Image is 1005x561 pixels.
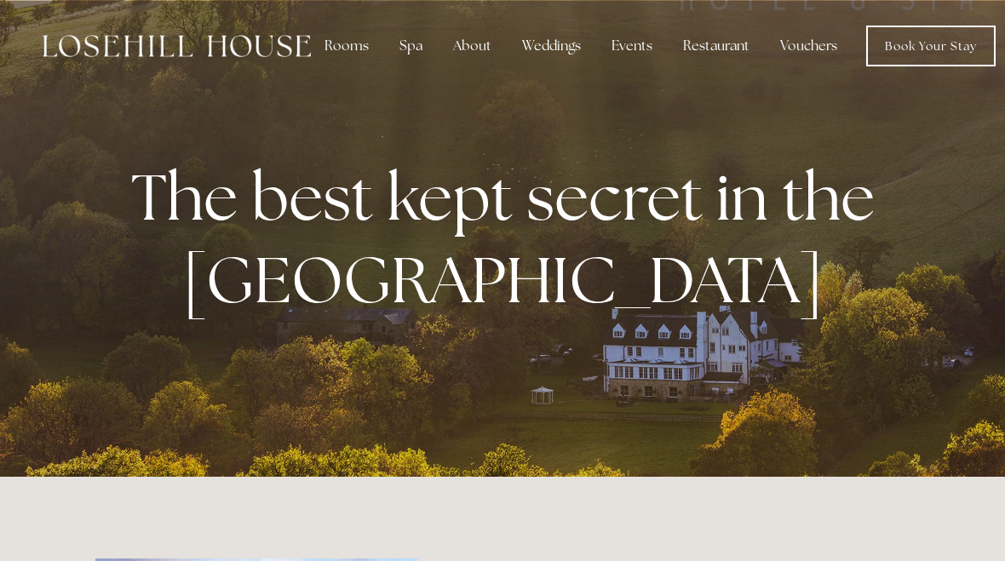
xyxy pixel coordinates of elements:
div: Weddings [508,29,594,63]
div: Rooms [311,29,382,63]
a: Vouchers [767,29,851,63]
img: Losehill House [43,35,311,57]
a: Book Your Stay [866,26,996,66]
div: Events [598,29,666,63]
strong: The best kept secret in the [GEOGRAPHIC_DATA] [131,155,888,322]
div: Spa [386,29,436,63]
div: About [439,29,505,63]
div: Restaurant [669,29,763,63]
